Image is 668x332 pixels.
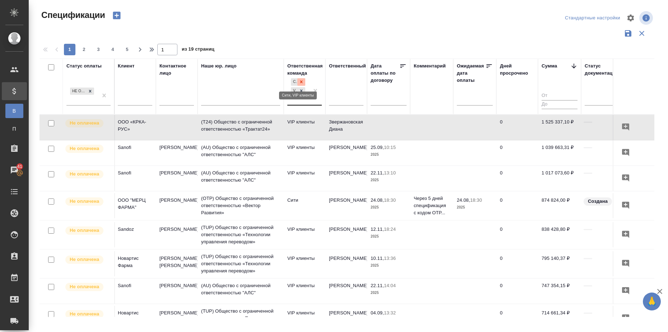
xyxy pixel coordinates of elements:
div: Наше юр. лицо [201,62,237,70]
td: 838 428,80 ₽ [538,222,581,247]
td: VIP клиенты [284,115,325,140]
p: Sandoz [118,226,152,233]
input: От [542,91,577,100]
span: П [9,125,20,132]
p: 2025 [371,262,407,269]
td: [PERSON_NAME] [156,193,198,218]
p: Не оплачена [70,120,99,127]
p: Не оплачена [70,310,99,318]
p: 2025 [371,233,407,240]
span: 41 [13,163,27,170]
td: [PERSON_NAME] [325,306,367,331]
td: [PERSON_NAME] [325,222,367,247]
td: [PERSON_NAME] [325,193,367,218]
div: Не оплачена [70,88,86,95]
td: 1 525 337,10 ₽ [538,115,581,140]
td: 747 354,15 ₽ [538,279,581,304]
span: 5 [121,46,133,53]
td: VIP клиенты [284,166,325,191]
td: (AU) Общество с ограниченной ответственностью "АЛС" [198,166,284,191]
a: В [5,104,23,118]
div: Клиент [118,62,134,70]
p: Не оплачена [70,256,99,263]
td: 1 017 073,60 ₽ [538,166,581,191]
a: П [5,122,23,136]
button: 5 [121,44,133,55]
p: 22.11, [371,283,384,288]
button: Создать [108,9,125,22]
span: 🙏 [646,294,658,309]
td: 0 [496,193,538,218]
p: Sanofi [118,282,152,289]
p: 2025 [371,151,407,158]
td: VIP клиенты [284,251,325,276]
td: VIP клиенты [284,222,325,247]
p: 2025 [371,317,407,324]
td: [PERSON_NAME] [156,222,198,247]
td: 0 [496,115,538,140]
td: [PERSON_NAME] [325,251,367,276]
td: (TUP) Общество с ограниченной ответственностью «Технологии управления переводом» [198,249,284,278]
p: Через 5 дней спецификация с кодом OTP... [414,195,450,216]
p: 13:10 [384,170,396,176]
td: (AU) Общество с ограниченной ответственностью "АЛС" [198,279,284,304]
p: Sanofi [118,144,152,151]
td: [PERSON_NAME] [325,140,367,165]
div: Статус оплаты [66,62,102,70]
p: Новартис Фарма [118,255,152,269]
div: Ответственный [329,62,366,70]
p: 2025 [457,204,493,211]
td: VIP клиенты [284,306,325,331]
span: Настроить таблицу [622,9,639,27]
div: Дата оплаты по договору [371,62,399,84]
td: 795 140,37 ₽ [538,251,581,276]
td: 714 661,34 ₽ [538,306,581,331]
p: 10.11, [371,256,384,261]
p: 18:30 [470,197,482,203]
div: VIP клиенты [291,87,297,95]
p: 2025 [371,177,407,184]
button: Сбросить фильтры [635,27,649,40]
div: Сумма [542,62,557,70]
p: 24.08, [371,197,384,203]
p: Sanofi [118,169,152,177]
td: [PERSON_NAME] [156,140,198,165]
td: [PERSON_NAME] [325,166,367,191]
td: 0 [496,166,538,191]
button: 4 [107,44,119,55]
span: 2 [78,46,90,53]
div: split button [563,13,622,24]
td: 0 [496,279,538,304]
button: 2 [78,44,90,55]
button: 3 [93,44,104,55]
p: Не оплачена [70,227,99,234]
td: [PERSON_NAME] [156,279,198,304]
span: В [9,107,20,114]
div: Не оплачена [69,87,95,96]
td: [PERSON_NAME] [PERSON_NAME] [156,251,198,276]
span: Спецификации [40,9,105,21]
p: 22.11, [371,170,384,176]
p: 2025 [371,289,407,296]
p: ООО «КРКА-РУС» [118,118,152,133]
td: Сити [284,193,325,218]
td: (OTP) Общество с ограниченной ответственностью «Вектор Развития» [198,191,284,220]
p: Не оплачена [70,145,99,152]
div: Сити [291,78,297,86]
span: 4 [107,46,119,53]
td: 1 039 663,31 ₽ [538,140,581,165]
p: Создана [588,198,608,205]
button: Сохранить фильтры [621,27,635,40]
td: [PERSON_NAME] [PERSON_NAME] [156,306,198,331]
td: 874 824,00 ₽ [538,193,581,218]
div: Дней просрочено [500,62,534,77]
p: Не оплачена [70,283,99,290]
p: 10:15 [384,145,396,150]
td: 0 [496,306,538,331]
td: (TUP) Общество с ограниченной ответственностью «Технологии управления переводом» [198,220,284,249]
p: 13:36 [384,256,396,261]
td: 0 [496,140,538,165]
td: (AU) Общество с ограниченной ответственностью "АЛС" [198,140,284,165]
div: Комментарий [414,62,446,70]
p: Не оплачена [70,198,99,205]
